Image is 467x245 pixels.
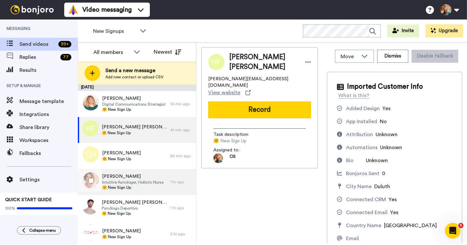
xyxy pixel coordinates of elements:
div: 54 min ago [170,153,193,159]
span: 100% [5,206,15,211]
span: 🤗 New Sign Up [102,107,166,112]
div: Automations [346,144,377,151]
button: Invite [387,24,419,37]
span: 5 [458,223,463,228]
span: Yes [390,210,398,215]
span: Send a new message [105,67,163,74]
span: Fallbacks [19,149,78,157]
span: Move [341,53,358,60]
div: Attribution [346,131,373,138]
div: Connected CRM [346,196,386,203]
div: Connected Email [346,209,388,216]
div: 41 min ago [170,127,193,133]
div: Added Design [346,105,380,112]
img: bj-logo-header-white.svg [8,5,56,14]
span: Send videos [19,40,56,48]
span: Intuitive Astrologer, Holistic Nurse [102,180,163,185]
span: 🤗 New Sign Up [213,138,275,144]
span: Results [19,66,78,74]
span: [PERSON_NAME] [102,95,166,102]
span: 🤗 New Sign Up [102,211,167,216]
span: Integrations [19,110,78,118]
div: 1 hr ago [170,205,193,211]
button: Newest [149,45,186,58]
span: Workspaces [19,136,78,144]
div: Country Name [346,222,381,229]
div: [DATE] [78,84,196,91]
span: Collapse menu [29,228,56,233]
div: App Installed [346,118,377,125]
span: [PERSON_NAME] [PERSON_NAME] [102,199,167,206]
span: [GEOGRAPHIC_DATA] [384,223,437,228]
img: 5087268b-a063-445d-b3f7-59d8cce3615b-1541509651.jpg [213,153,223,163]
span: [PERSON_NAME] [102,150,141,156]
div: City Name [346,183,372,190]
div: 99 + [58,41,71,47]
span: Unknown [380,145,402,150]
div: 14 min ago [170,101,193,107]
span: Message template [19,97,78,105]
div: 77 [60,54,71,60]
a: View website [208,89,251,97]
span: Unknown [366,158,388,163]
iframe: Intercom live chat [445,223,461,239]
span: Yes [389,197,397,202]
span: Replies [19,53,58,61]
span: Yes [382,106,390,111]
span: 🤗 New Sign Up [102,185,163,190]
div: All members [93,48,130,56]
span: QUICK START GUIDE [5,198,52,202]
img: 82a06819-c379-40b6-a823-b9cfc46207b2.jpg [82,198,99,214]
img: Image of Hagen Fulford [208,54,224,70]
button: Collapse menu [17,226,61,235]
span: Imported Customer Info [347,82,423,92]
img: b7cf18d6-9918-4e2d-bbad-b8b6e8944306.png [83,224,99,240]
span: Task description : [213,131,259,138]
div: 2 hr ago [170,231,193,237]
div: Email [346,235,359,242]
button: Dismiss [377,50,408,63]
span: [PERSON_NAME] [PERSON_NAME] [229,52,299,72]
span: Add new contact or upload CSV [105,74,163,80]
img: hf.png [82,120,99,136]
span: Assigned to: [213,147,259,153]
span: [PERSON_NAME] [PERSON_NAME] [102,124,167,130]
div: What is this? [338,92,369,99]
span: Share library [19,123,78,131]
button: Upgrade [425,24,463,37]
img: gh.png [83,146,99,162]
span: Video messaging [82,5,132,14]
span: No [380,119,387,124]
div: Bonjoros Sent [346,170,379,177]
span: [PERSON_NAME] [102,173,163,180]
img: vm-color.svg [68,5,78,15]
span: View website [208,89,240,97]
span: Psicólogo Deportivo [102,206,167,211]
span: [PERSON_NAME][EMAIL_ADDRESS][DOMAIN_NAME] [208,76,311,89]
span: Settings [19,176,78,184]
span: Unknown [376,132,398,137]
span: 🤗 New Sign Up [102,156,141,161]
span: Digital Communications Strategist [102,102,166,107]
span: [PERSON_NAME] [102,228,141,234]
div: Bio [346,157,353,164]
span: Duluth [374,184,390,189]
span: Oli [230,153,235,163]
div: 1 hr ago [170,179,193,185]
span: 0 [382,171,385,176]
span: 🤗 New Sign Up [102,130,167,135]
button: Disable fallback [412,50,458,63]
span: New Signups [93,27,137,35]
img: 9844f576-0c30-4231-8f4e-8491404e9ef5.jpg [83,94,99,110]
span: 🤗 New Sign Up [102,234,141,239]
button: Record [208,101,311,118]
